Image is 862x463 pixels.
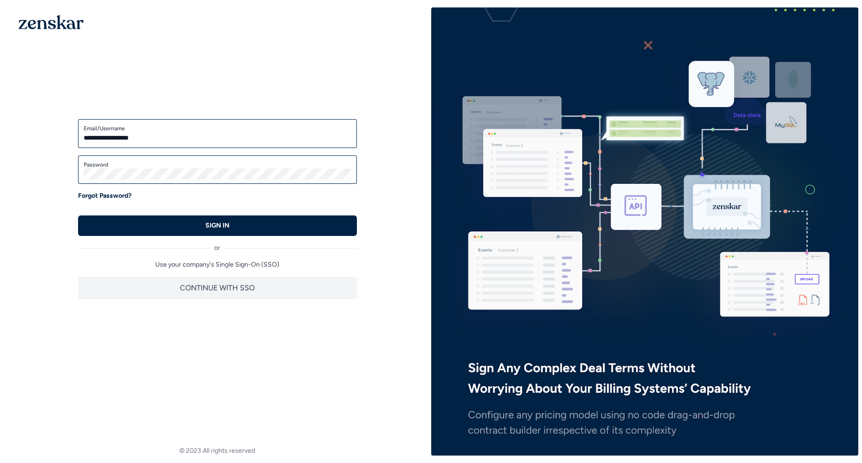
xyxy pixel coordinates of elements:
[205,221,230,230] p: SIGN IN
[84,125,351,132] label: Email/Username
[78,236,357,253] div: or
[78,191,132,201] a: Forgot Password?
[78,215,357,236] button: SIGN IN
[78,260,357,269] p: Use your company's Single Sign-On (SSO)
[78,277,357,299] button: CONTINUE WITH SSO
[84,161,351,168] label: Password
[19,15,84,29] img: 1OGAJ2xQqyY4LXKgY66KYq0eOWRCkrZdAb3gUhuVAqdWPZE9SRJmCz+oDMSn4zDLXe31Ii730ItAGKgCKgCCgCikA4Av8PJUP...
[4,446,431,456] footer: © 2023 All rights reserved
